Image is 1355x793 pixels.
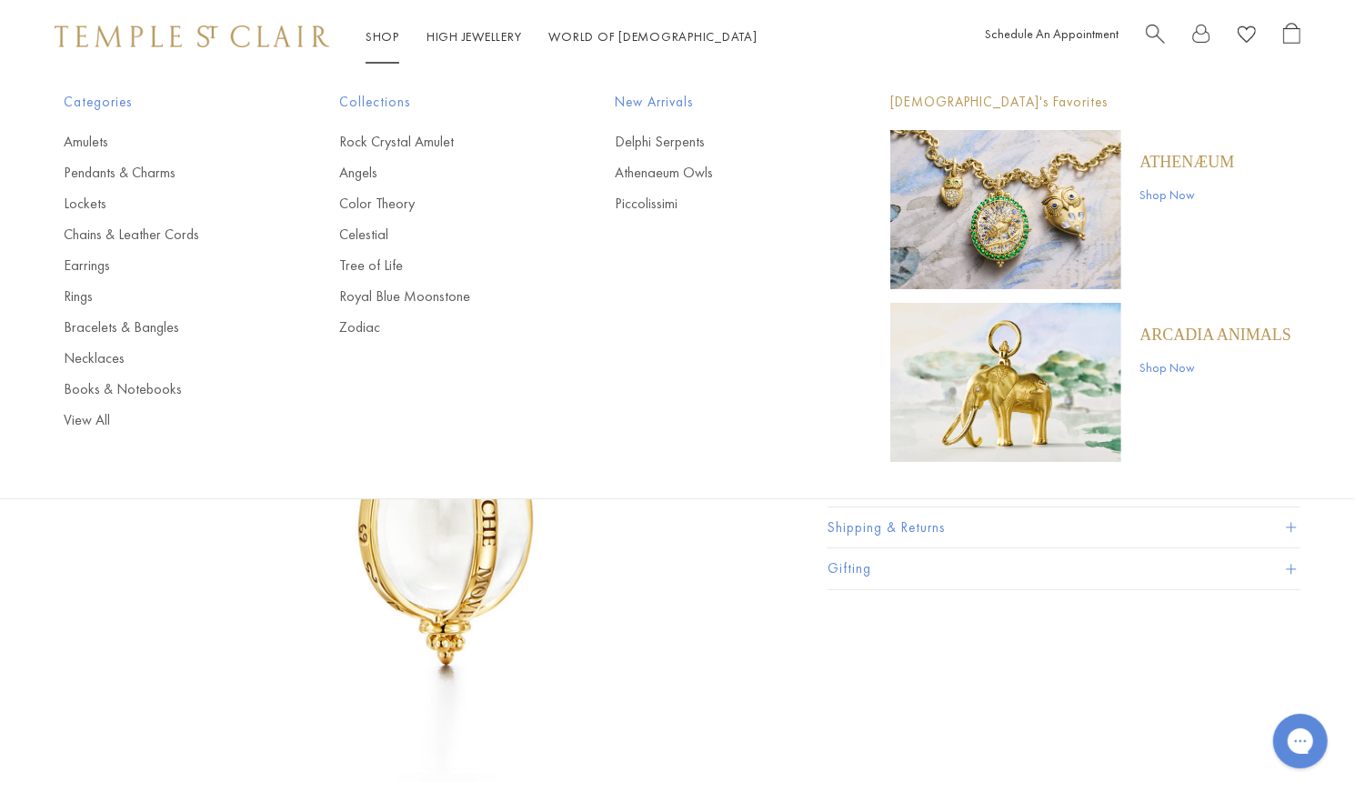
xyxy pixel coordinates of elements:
a: ARCADIA ANIMALS [1139,325,1291,345]
a: Search [1146,23,1165,51]
a: Zodiac [339,317,542,337]
a: Amulets [64,132,266,152]
p: [DEMOGRAPHIC_DATA]'s Favorites [890,91,1291,114]
span: Categories [64,91,266,114]
a: Pendants & Charms [64,163,266,183]
a: Lockets [64,194,266,214]
a: View All [64,410,266,430]
a: Athenaeum Owls [615,163,818,183]
button: Gifting [828,548,1300,589]
a: Chains & Leather Cords [64,225,266,245]
a: ShopShop [366,28,399,45]
a: Tree of Life [339,256,542,276]
iframe: Gorgias live chat messenger [1264,708,1337,775]
a: Shop Now [1139,185,1234,205]
a: Athenæum [1139,152,1234,172]
a: Books & Notebooks [64,379,266,399]
a: Piccolissimi [615,194,818,214]
nav: Main navigation [366,25,758,48]
a: Celestial [339,225,542,245]
a: High JewelleryHigh Jewellery [427,28,522,45]
img: Temple St. Clair [55,25,329,47]
span: Collections [339,91,542,114]
a: Earrings [64,256,266,276]
span: New Arrivals [615,91,818,114]
a: Rock Crystal Amulet [339,132,542,152]
a: Rings [64,286,266,306]
a: Angels [339,163,542,183]
a: Delphi Serpents [615,132,818,152]
a: Necklaces [64,348,266,368]
button: Shipping & Returns [828,507,1300,548]
a: View Wishlist [1238,23,1256,51]
a: Shop Now [1139,357,1291,377]
a: Schedule An Appointment [985,25,1119,42]
a: Bracelets & Bangles [64,317,266,337]
a: Royal Blue Moonstone [339,286,542,306]
a: Color Theory [339,194,542,214]
a: World of [DEMOGRAPHIC_DATA]World of [DEMOGRAPHIC_DATA] [549,28,758,45]
a: Open Shopping Bag [1283,23,1300,51]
